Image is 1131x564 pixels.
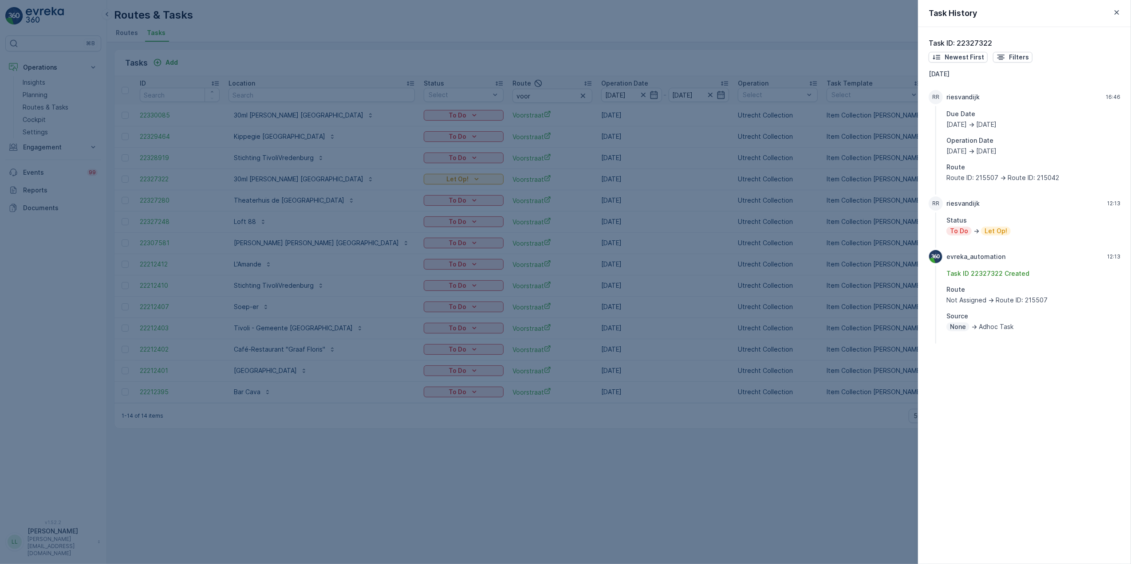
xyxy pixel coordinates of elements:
p: To Do [949,227,969,235]
img: Evreka Logo [929,250,942,263]
p: Due Date [946,110,1120,118]
div: RR [929,196,943,211]
p: Adhoc Task [979,322,1013,331]
p: Not Assigned [946,296,986,305]
p: [DATE] [929,70,1120,78]
p: Newest First [945,53,984,62]
p: Task History [929,7,977,20]
p: 12:13 [1107,253,1120,260]
p: [DATE] [946,120,967,129]
p: -> [1000,173,1006,182]
p: [DATE] [976,120,997,129]
p: Route [946,285,1120,294]
p: None [949,322,967,331]
p: Route ID: 215507 [996,296,1048,305]
p: -> [969,147,974,156]
p: Status [946,216,1120,225]
p: Let Op! [984,227,1008,235]
p: Task ID: 22327322 [929,38,1120,48]
p: -> [969,120,974,129]
p: Source [946,312,1120,321]
div: RR [929,90,943,104]
p: 12:13 [1107,200,1120,207]
p: riesvandijk [946,199,980,208]
button: Filters [993,52,1032,63]
button: Newest First [929,52,988,63]
p: [DATE] [976,147,997,156]
p: Filters [1009,53,1029,62]
p: riesvandijk [946,93,980,102]
p: evreka_automation [946,252,1005,261]
p: [DATE] [946,147,967,156]
p: -> [973,227,979,235]
p: Route ID: 215042 [1008,173,1059,182]
p: Route [946,163,1120,172]
p: Operation Date [946,136,1120,145]
p: Task ID 22327322 Created [946,269,1120,278]
p: -> [988,296,994,305]
p: Route ID: 215507 [946,173,998,182]
p: 16:46 [1106,94,1120,101]
p: -> [971,322,977,331]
